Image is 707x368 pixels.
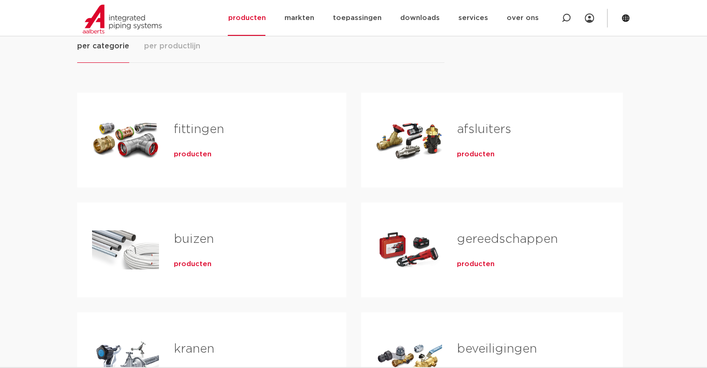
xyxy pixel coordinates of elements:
[174,150,211,159] a: producten
[77,40,129,52] span: per categorie
[457,260,495,269] a: producten
[174,260,211,269] a: producten
[174,123,224,135] a: fittingen
[144,40,200,52] span: per productlijn
[174,233,214,245] a: buizen
[174,343,214,355] a: kranen
[457,150,495,159] a: producten
[457,343,537,355] a: beveiligingen
[457,233,558,245] a: gereedschappen
[457,123,511,135] a: afsluiters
